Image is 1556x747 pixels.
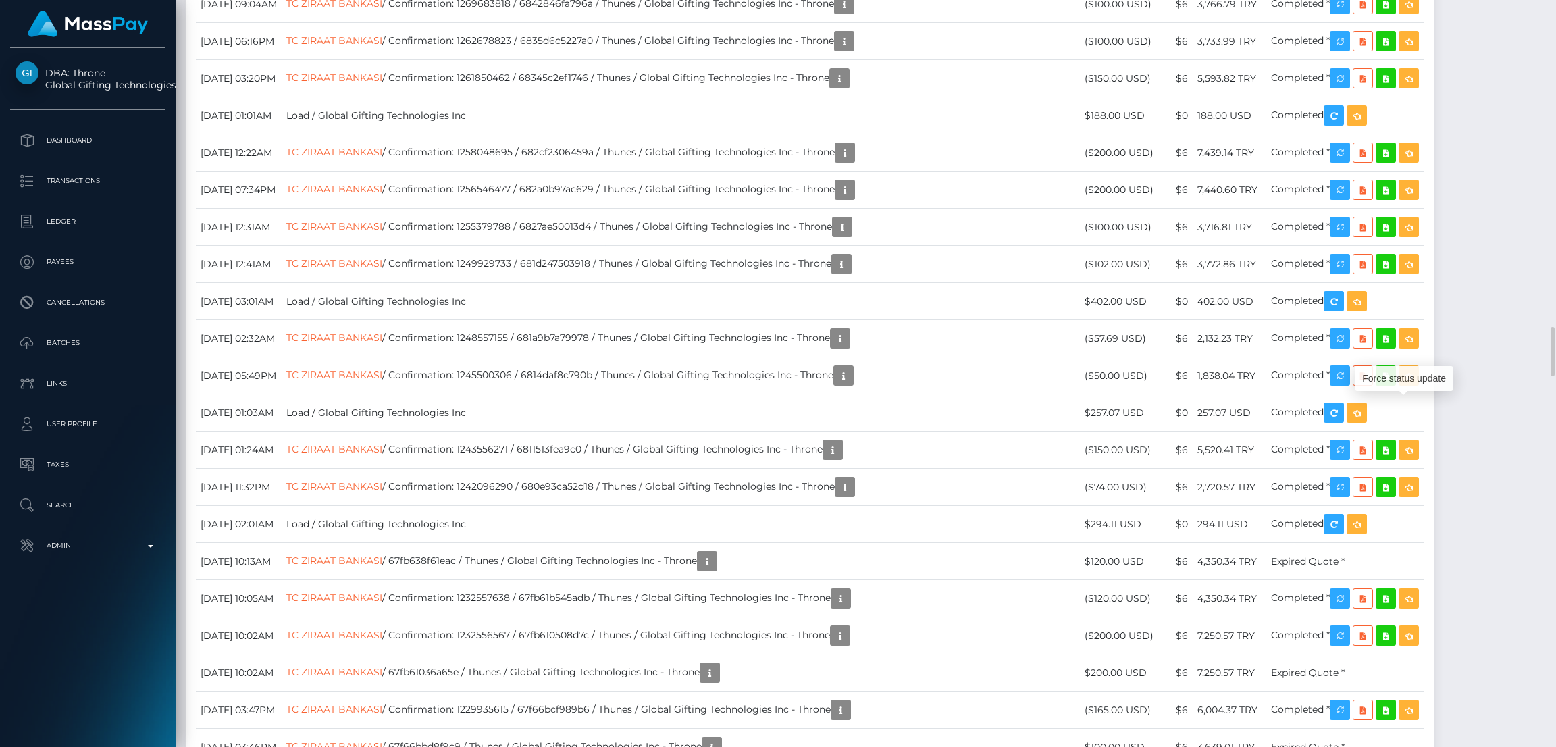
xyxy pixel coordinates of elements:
[10,367,165,401] a: Links
[1158,394,1193,432] td: $0
[286,332,382,344] a: TC ZIRAAT BANKASI
[1266,209,1424,246] td: Completed *
[196,357,282,394] td: [DATE] 05:49PM
[1158,654,1193,692] td: $6
[10,529,165,563] a: Admin
[286,629,382,641] a: TC ZIRAAT BANKASI
[1266,357,1424,394] td: Completed *
[1266,506,1424,543] td: Completed
[286,146,382,158] a: TC ZIRAAT BANKASI
[1080,172,1158,209] td: ($200.00 USD)
[286,555,382,567] a: TC ZIRAAT BANKASI
[1266,692,1424,729] td: Completed *
[282,283,1080,320] td: Load / Global Gifting Technologies Inc
[286,72,382,84] a: TC ZIRAAT BANKASI
[196,506,282,543] td: [DATE] 02:01AM
[1080,394,1158,432] td: $257.07 USD
[16,333,160,353] p: Batches
[1266,60,1424,97] td: Completed *
[1193,543,1266,580] td: 4,350.34 TRY
[1193,97,1266,134] td: 188.00 USD
[1193,23,1266,60] td: 3,733.99 TRY
[1158,357,1193,394] td: $6
[286,443,382,455] a: TC ZIRAAT BANKASI
[1158,23,1193,60] td: $6
[1158,432,1193,469] td: $6
[286,480,382,492] a: TC ZIRAAT BANKASI
[1080,320,1158,357] td: ($57.69 USD)
[286,34,382,47] a: TC ZIRAAT BANKASI
[16,211,160,232] p: Ledger
[1193,320,1266,357] td: 2,132.23 TRY
[196,617,282,654] td: [DATE] 10:02AM
[196,469,282,506] td: [DATE] 11:32PM
[196,543,282,580] td: [DATE] 10:13AM
[286,703,382,715] a: TC ZIRAAT BANKASI
[196,283,282,320] td: [DATE] 03:01AM
[196,23,282,60] td: [DATE] 06:16PM
[1266,134,1424,172] td: Completed *
[1080,134,1158,172] td: ($200.00 USD)
[282,654,1080,692] td: / 67fb61036a65e / Thunes / Global Gifting Technologies Inc - Throne
[1193,134,1266,172] td: 7,439.14 TRY
[1266,654,1424,692] td: Expired Quote *
[282,209,1080,246] td: / Confirmation: 1255379788 / 6827ae50013d4 / Thunes / Global Gifting Technologies Inc - Throne
[1193,580,1266,617] td: 4,350.34 TRY
[196,60,282,97] td: [DATE] 03:20PM
[28,11,148,37] img: MassPay Logo
[1266,23,1424,60] td: Completed *
[1193,60,1266,97] td: 5,593.82 TRY
[1158,692,1193,729] td: $6
[16,292,160,313] p: Cancellations
[282,357,1080,394] td: / Confirmation: 1245500306 / 6814daf8c790b / Thunes / Global Gifting Technologies Inc - Throne
[282,432,1080,469] td: / Confirmation: 1243556271 / 6811513fea9c0 / Thunes / Global Gifting Technologies Inc - Throne
[1080,543,1158,580] td: $120.00 USD
[1266,246,1424,283] td: Completed *
[1158,469,1193,506] td: $6
[1158,580,1193,617] td: $6
[1266,580,1424,617] td: Completed *
[10,124,165,157] a: Dashboard
[282,320,1080,357] td: / Confirmation: 1248557155 / 681a9b7a79978 / Thunes / Global Gifting Technologies Inc - Throne
[16,252,160,272] p: Payees
[10,164,165,198] a: Transactions
[282,60,1080,97] td: / Confirmation: 1261850462 / 68345c2ef1746 / Thunes / Global Gifting Technologies Inc - Throne
[10,205,165,238] a: Ledger
[1080,23,1158,60] td: ($100.00 USD)
[1080,432,1158,469] td: ($150.00 USD)
[1193,506,1266,543] td: 294.11 USD
[16,61,38,84] img: Global Gifting Technologies Inc
[16,455,160,475] p: Taxes
[1266,394,1424,432] td: Completed
[10,448,165,482] a: Taxes
[1158,283,1193,320] td: $0
[16,171,160,191] p: Transactions
[282,692,1080,729] td: / Confirmation: 1229935615 / 67f66bcf989b6 / Thunes / Global Gifting Technologies Inc - Throne
[282,394,1080,432] td: Load / Global Gifting Technologies Inc
[1266,617,1424,654] td: Completed *
[196,172,282,209] td: [DATE] 07:34PM
[1266,320,1424,357] td: Completed *
[1266,172,1424,209] td: Completed *
[1080,357,1158,394] td: ($50.00 USD)
[1193,283,1266,320] td: 402.00 USD
[196,692,282,729] td: [DATE] 03:47PM
[282,134,1080,172] td: / Confirmation: 1258048695 / 682cf2306459a / Thunes / Global Gifting Technologies Inc - Throne
[196,394,282,432] td: [DATE] 01:03AM
[1193,394,1266,432] td: 257.07 USD
[1266,469,1424,506] td: Completed *
[282,23,1080,60] td: / Confirmation: 1262678823 / 6835d6c5227a0 / Thunes / Global Gifting Technologies Inc - Throne
[1080,617,1158,654] td: ($200.00 USD)
[1080,97,1158,134] td: $188.00 USD
[10,407,165,441] a: User Profile
[16,414,160,434] p: User Profile
[282,172,1080,209] td: / Confirmation: 1256546477 / 682a0b97ac629 / Thunes / Global Gifting Technologies Inc - Throne
[10,488,165,522] a: Search
[196,432,282,469] td: [DATE] 01:24AM
[282,580,1080,617] td: / Confirmation: 1232557638 / 67fb61b545adb / Thunes / Global Gifting Technologies Inc - Throne
[1158,506,1193,543] td: $0
[10,245,165,279] a: Payees
[286,369,382,381] a: TC ZIRAAT BANKASI
[10,286,165,319] a: Cancellations
[1080,654,1158,692] td: $200.00 USD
